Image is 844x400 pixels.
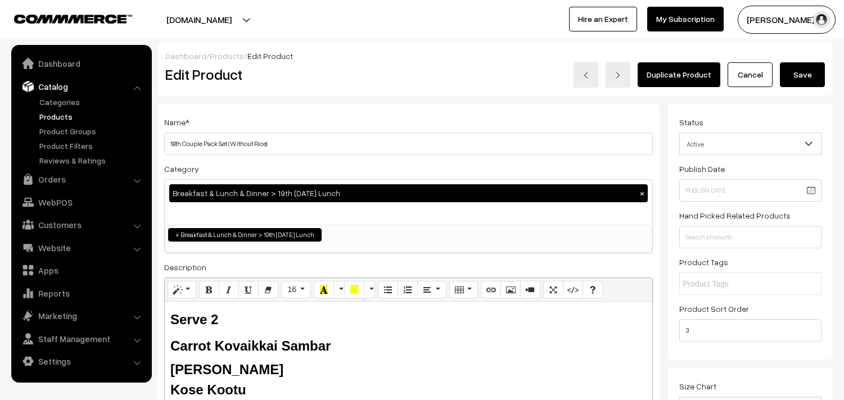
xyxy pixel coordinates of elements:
[14,283,148,303] a: Reports
[398,281,418,299] button: Ordered list (CTRL+SHIFT+NUM8)
[238,281,259,299] button: Underline (CTRL+U)
[14,329,148,349] a: Staff Management
[164,116,189,128] label: Name
[679,133,822,155] span: Active
[679,179,822,202] input: Publish Date
[169,184,648,202] div: Breakfast & Lunch & Dinner > 19th [DATE] Lunch
[679,116,703,128] label: Status
[165,51,206,61] a: Dashboard
[14,53,148,74] a: Dashboard
[583,281,603,299] button: Help
[199,281,219,299] button: Bold (CTRL+B)
[164,261,206,273] label: Description
[14,192,148,212] a: WebPOS
[638,62,720,87] a: Duplicate Product
[679,380,716,392] label: Size Chart
[615,72,621,79] img: right-arrow.png
[569,7,637,31] a: Hire an Expert
[500,281,521,299] button: Picture
[543,281,563,299] button: Full Screen
[14,351,148,371] a: Settings
[378,281,398,299] button: Unordered list (CTRL+SHIFT+NUM7)
[679,210,791,221] label: Hand Picked Related Products
[14,260,148,280] a: Apps
[683,278,781,290] input: Product Tags
[679,303,749,315] label: Product Sort Order
[219,281,239,299] button: Italic (CTRL+I)
[14,169,148,189] a: Orders
[37,111,148,122] a: Products
[14,215,148,235] a: Customers
[679,163,725,175] label: Publish Date
[813,11,830,28] img: user
[449,281,478,299] button: Table
[14,238,148,258] a: Website
[728,62,773,87] a: Cancel
[364,281,375,299] button: More Color
[37,140,148,152] a: Product Filters
[314,281,334,299] button: Recent Color
[281,281,311,299] button: Font Size
[170,338,331,353] b: Carrot Kovaikkai Sambar
[165,66,430,83] h2: Edit Product
[170,362,283,377] b: [PERSON_NAME]
[37,125,148,137] a: Product Groups
[647,7,724,31] a: My Subscription
[287,285,296,294] span: 16
[481,281,501,299] button: Link (CTRL+K)
[780,62,825,87] button: Save
[520,281,540,299] button: Video
[14,76,148,97] a: Catalog
[165,50,825,62] div: / /
[679,226,822,248] input: Search products
[14,11,112,25] a: COMMMERCE
[417,281,446,299] button: Paragraph
[333,281,345,299] button: More Color
[679,319,822,342] input: Enter Number
[14,306,148,326] a: Marketing
[247,51,293,61] span: Edit Product
[127,6,271,34] button: [DOMAIN_NAME]
[738,6,836,34] button: [PERSON_NAME] s…
[563,281,583,299] button: Code View
[164,133,653,155] input: Name
[258,281,278,299] button: Remove Font Style (CTRL+\)
[168,281,196,299] button: Style
[680,134,821,154] span: Active
[170,382,246,397] b: Kose Kootu
[37,96,148,108] a: Categories
[210,51,244,61] a: Products
[679,256,728,268] label: Product Tags
[14,15,132,23] img: COMMMERCE
[637,188,647,198] button: ×
[583,72,589,79] img: left-arrow.png
[37,154,148,166] a: Reviews & Ratings
[170,312,218,327] b: Serve 2
[344,281,364,299] button: Background Color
